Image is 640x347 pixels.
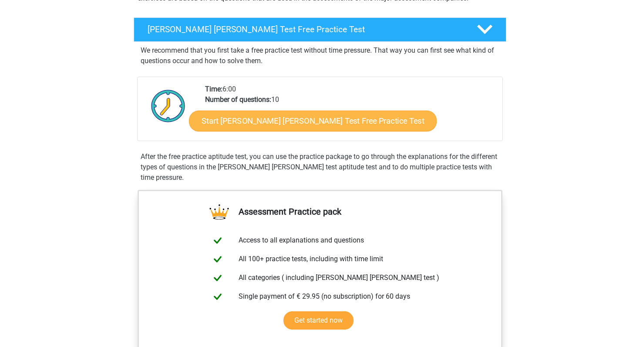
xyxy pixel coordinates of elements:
div: After the free practice aptitude test, you can use the practice package to go through the explana... [137,152,503,183]
h4: [PERSON_NAME] [PERSON_NAME] Test Free Practice Test [148,24,463,34]
b: Time: [205,85,222,93]
p: We recommend that you first take a free practice test without time pressure. That way you can fir... [141,45,499,66]
img: Clock [146,84,190,128]
a: Get started now [283,311,354,330]
a: Start [PERSON_NAME] [PERSON_NAME] Test Free Practice Test [189,111,437,131]
div: 6:00 10 [199,84,502,141]
a: [PERSON_NAME] [PERSON_NAME] Test Free Practice Test [130,17,510,42]
b: Number of questions: [205,95,271,104]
